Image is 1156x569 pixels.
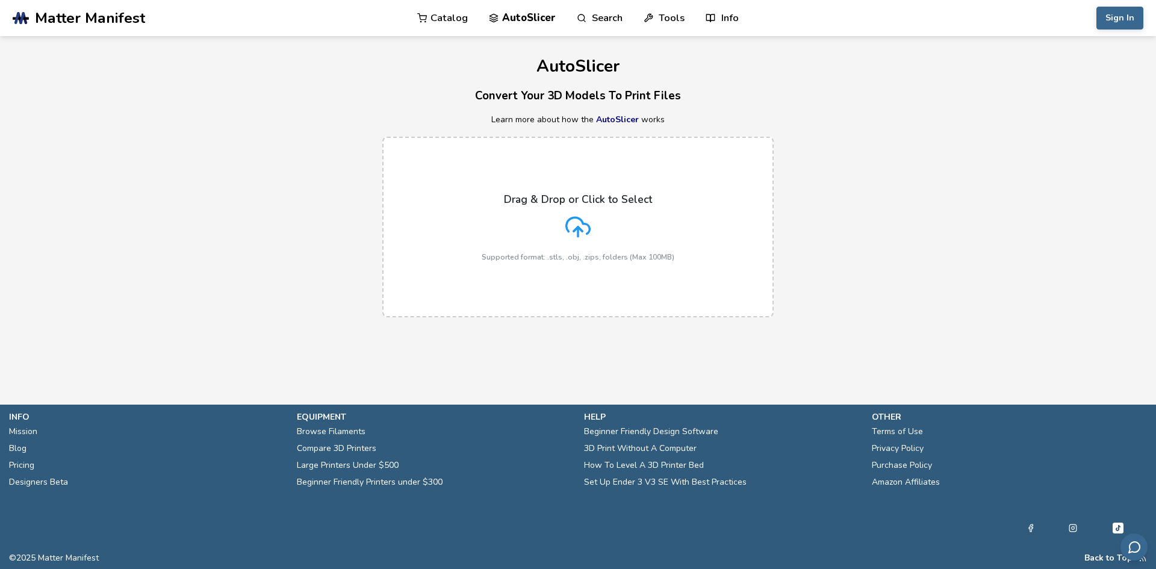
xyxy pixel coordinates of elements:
p: help [584,411,860,423]
p: Supported format: .stls, .obj, .zips, folders (Max 100MB) [482,253,674,261]
a: Terms of Use [872,423,923,440]
span: © 2025 Matter Manifest [9,553,99,563]
button: Send feedback via email [1120,533,1148,561]
a: Pricing [9,457,34,474]
a: Beginner Friendly Design Software [584,423,718,440]
button: Sign In [1096,7,1143,30]
button: Back to Top [1084,553,1133,563]
p: info [9,411,285,423]
a: RSS Feed [1139,553,1147,563]
a: Designers Beta [9,474,68,491]
span: Matter Manifest [35,10,145,26]
a: Purchase Policy [872,457,932,474]
a: Large Printers Under $500 [297,457,399,474]
p: other [872,411,1148,423]
p: equipment [297,411,573,423]
a: Amazon Affiliates [872,474,940,491]
a: Facebook [1027,521,1035,535]
a: Beginner Friendly Printers under $300 [297,474,443,491]
a: Instagram [1069,521,1077,535]
a: 3D Print Without A Computer [584,440,697,457]
a: Set Up Ender 3 V3 SE With Best Practices [584,474,747,491]
a: AutoSlicer [596,114,639,125]
a: Mission [9,423,37,440]
a: Compare 3D Printers [297,440,376,457]
a: Tiktok [1111,521,1125,535]
a: How To Level A 3D Printer Bed [584,457,704,474]
p: Drag & Drop or Click to Select [504,193,652,205]
a: Privacy Policy [872,440,924,457]
a: Blog [9,440,26,457]
a: Browse Filaments [297,423,365,440]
